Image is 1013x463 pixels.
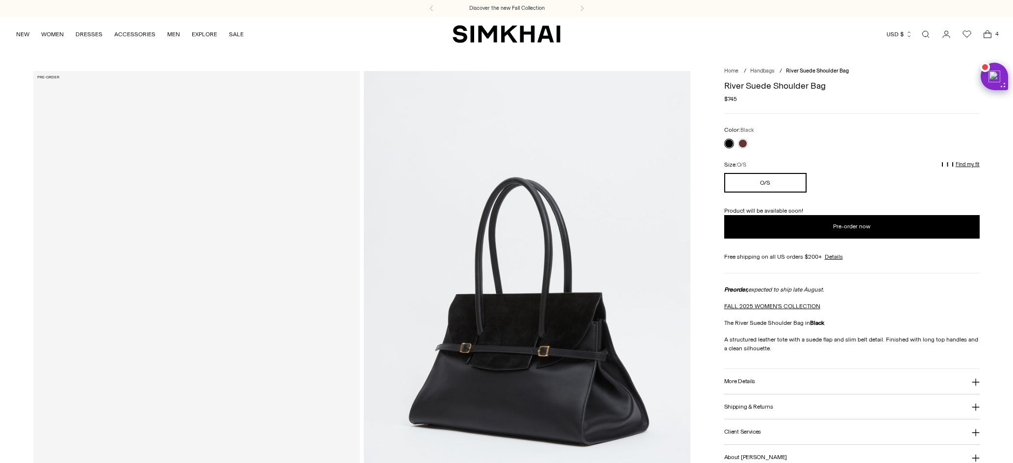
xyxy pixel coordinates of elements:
button: O/S [724,173,807,193]
p: A structured leather tote with a suede flap and slim belt detail. Finished with long top handles ... [724,335,980,353]
button: Shipping & Returns [724,394,980,419]
label: Color: [724,125,754,135]
span: expected to ship late August. [724,286,824,293]
a: Open cart modal [978,24,997,44]
strong: Black [810,319,824,326]
button: Client Services [724,419,980,444]
span: River Suede Shoulder Bag [786,68,849,74]
a: Go to the account page [937,24,956,44]
a: NEW [16,24,29,45]
a: Home [724,68,738,74]
a: ACCESSORIES [114,24,155,45]
a: DRESSES [76,24,102,45]
span: $745 [724,95,737,103]
a: Wishlist [957,24,977,44]
button: More Details [724,369,980,394]
div: / [780,67,782,75]
h3: Client Services [724,429,761,435]
p: Product will be available soon! [724,206,980,215]
a: Discover the new Fall Collection [469,4,545,12]
a: Open search modal [916,24,936,44]
a: SALE [229,24,244,45]
a: EXPLORE [192,24,217,45]
p: The River Suede Shoulder Bag in [724,318,980,327]
strong: Preorder, [724,286,748,293]
button: USD $ [886,24,912,45]
label: Size: [724,160,746,170]
div: Free shipping on all US orders $200+ [724,252,980,261]
span: Black [740,127,754,133]
a: Details [825,252,843,261]
h3: Shipping & Returns [724,404,773,410]
button: Add to Bag [724,215,980,239]
a: SIMKHAI [453,24,560,44]
span: O/S [737,162,746,168]
span: 4 [992,29,1001,38]
a: Handbags [750,68,774,74]
span: Pre-order now [833,222,870,231]
div: / [744,67,746,75]
h1: River Suede Shoulder Bag [724,81,980,90]
h3: About [PERSON_NAME] [724,454,787,461]
a: WOMEN [41,24,64,45]
nav: breadcrumbs [724,67,980,75]
a: FALL 2025 WOMEN'S COLLECTION [724,303,820,310]
a: MEN [167,24,180,45]
h3: More Details [724,378,755,385]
